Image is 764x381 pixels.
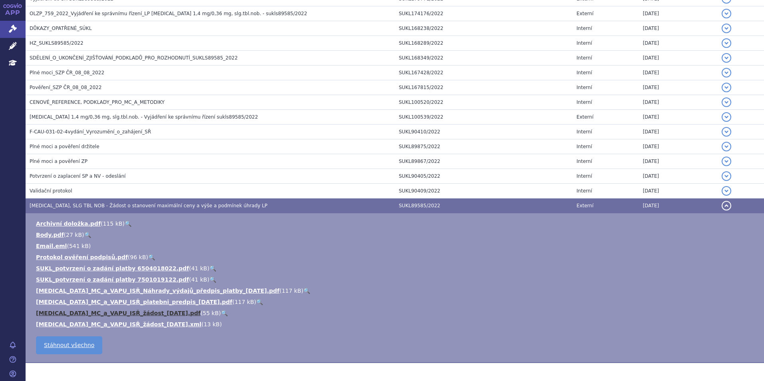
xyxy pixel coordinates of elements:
span: SDĚLENÍ_O_UKONČENÍ_ZJIŠŤOVÁNÍ_PODKLADŮ_PRO_ROZHODNUTÍ_SUKLS89585_2022 [30,55,238,61]
button: detail [722,201,731,210]
span: 96 kB [130,254,146,260]
td: SUKL167815/2022 [395,80,573,95]
span: Interní [577,40,592,46]
td: SUKL90405/2022 [395,169,573,184]
a: 🔍 [221,310,228,316]
td: SUKL90409/2022 [395,184,573,198]
button: detail [722,9,731,18]
button: detail [722,24,731,33]
td: [DATE] [639,198,718,213]
li: ( ) [36,320,756,328]
td: [DATE] [639,21,718,36]
td: [DATE] [639,184,718,198]
span: DŮKAZY_OPATŘENÉ_SÚKL [30,26,92,31]
td: [DATE] [639,65,718,80]
a: Archivní doložka.pdf [36,220,101,227]
a: [MEDICAL_DATA]_MC_a_VAPU_ISŘ_platebni_predpis_[DATE].pdf [36,299,232,305]
a: SUKL_potvrzení o zadání platby 7501019122.pdf [36,276,189,283]
span: Externí [577,203,593,208]
span: Interní [577,26,592,31]
td: SUKL167428/2022 [395,65,573,80]
button: detail [722,53,731,63]
td: [DATE] [639,80,718,95]
button: detail [722,142,731,151]
td: [DATE] [639,6,718,21]
span: Interní [577,55,592,61]
span: ZUBSOLV, SLG TBL NOB - Žádost o stanovení maximální ceny a výše a podmínek úhrady LP [30,203,267,208]
li: ( ) [36,298,756,306]
li: ( ) [36,264,756,272]
button: detail [722,97,731,107]
span: Interní [577,144,592,149]
td: [DATE] [639,36,718,51]
span: 55 kB [203,310,219,316]
span: 541 kB [69,243,89,249]
a: 🔍 [256,299,263,305]
span: Plné moci_SZP ČR_08_08_2022 [30,70,104,75]
span: F-CAU-031-02-4vydání_Vyrozumění_o_zahájení_SŘ [30,129,151,135]
span: OLZP_759_2022_Vyjádření ke správnímu řízení_LP ZUBSOLV 1,4 mg/0,36 mg, slg.tbl.nob. - sukls89585/... [30,11,307,16]
button: detail [722,38,731,48]
li: ( ) [36,231,756,239]
button: detail [722,112,731,122]
button: detail [722,186,731,196]
span: Interní [577,159,592,164]
td: [DATE] [639,154,718,169]
li: ( ) [36,309,756,317]
li: ( ) [36,242,756,250]
span: Externí [577,114,593,120]
span: HZ_SUKLS89585/2022 [30,40,84,46]
span: Interní [577,173,592,179]
td: SUKL168349/2022 [395,51,573,65]
li: ( ) [36,220,756,228]
button: detail [722,171,731,181]
span: Externí [577,11,593,16]
td: SUKL90410/2022 [395,125,573,139]
span: 41 kB [191,276,207,283]
span: 27 kB [66,232,82,238]
span: Interní [577,99,592,105]
td: SUKL89867/2022 [395,154,573,169]
a: 🔍 [125,220,131,227]
td: SUKL100539/2022 [395,110,573,125]
td: SUKL89585/2022 [395,198,573,213]
span: 13 kB [204,321,220,327]
span: 117 kB [282,288,301,294]
a: Protokol ověření podpisů.pdf [36,254,128,260]
span: Plné moci a pověření ZP [30,159,88,164]
span: 117 kB [235,299,254,305]
button: detail [722,68,731,77]
a: 🔍 [209,276,216,283]
li: ( ) [36,287,756,295]
a: [MEDICAL_DATA]_MC_a_VAPU_ISŘ_žádost_[DATE].xml [36,321,201,327]
li: ( ) [36,276,756,284]
span: Interní [577,129,592,135]
span: Zubsolv 1,4 mg/0,36 mg, slg.tbl.nob. - Vyjádření ke správnímu řízení sukls89585/2022 [30,114,258,120]
td: SUKL168289/2022 [395,36,573,51]
span: 115 kB [103,220,122,227]
button: detail [722,127,731,137]
td: SUKL100520/2022 [395,95,573,110]
span: CENOVÉ_REFERENCE, PODKLADY_PRO_MC_A_METODIKY [30,99,165,105]
span: Potvrzení o zaplacení SP a NV - odeslání [30,173,125,179]
a: SUKL_potvrzení o zadání platby 6504018022.pdf [36,265,189,272]
span: 41 kB [191,265,207,272]
span: Pověření_SZP ČR_08_08_2022 [30,85,101,90]
td: SUKL174176/2022 [395,6,573,21]
a: 🔍 [209,265,216,272]
a: 🔍 [84,232,91,238]
a: Body.pdf [36,232,64,238]
td: [DATE] [639,110,718,125]
a: Email.eml [36,243,67,249]
td: [DATE] [639,169,718,184]
span: Interní [577,85,592,90]
span: Validační protokol [30,188,72,194]
td: [DATE] [639,51,718,65]
td: SUKL168238/2022 [395,21,573,36]
a: 🔍 [148,254,155,260]
span: Interní [577,70,592,75]
button: detail [722,83,731,92]
td: [DATE] [639,139,718,154]
a: Stáhnout všechno [36,336,102,354]
span: Plné moci a pověření držitele [30,144,99,149]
